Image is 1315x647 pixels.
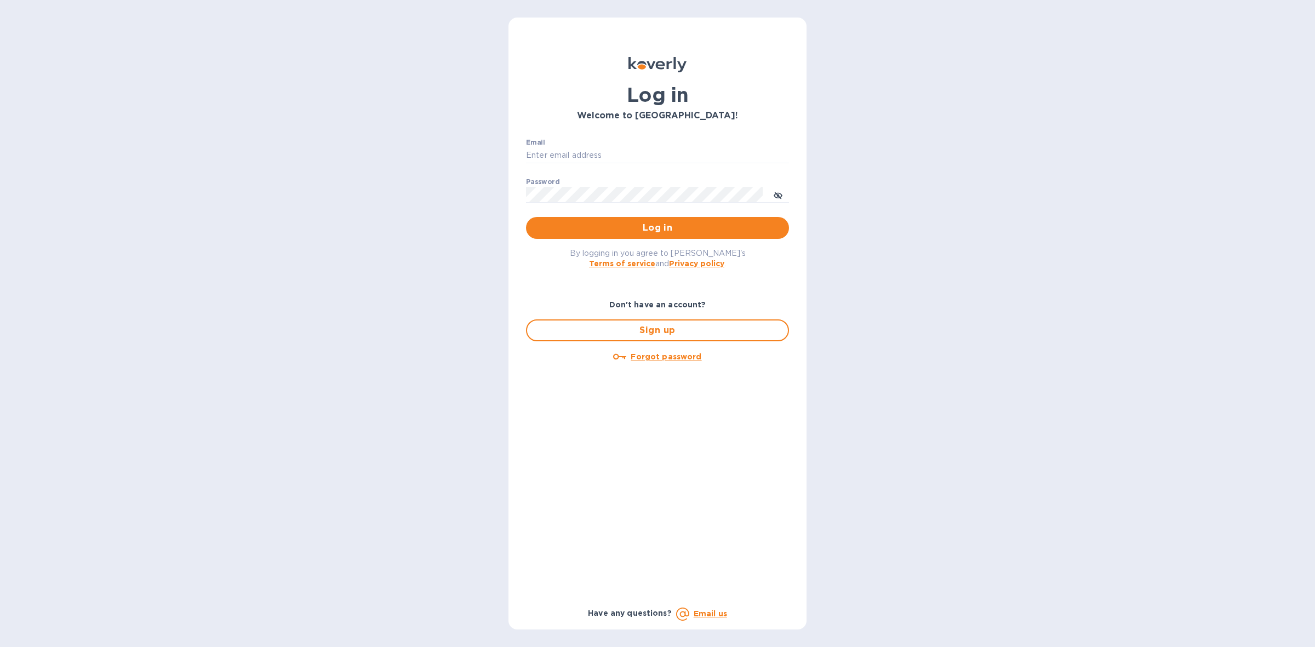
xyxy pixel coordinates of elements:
[767,184,789,205] button: toggle password visibility
[526,319,789,341] button: Sign up
[589,259,655,268] a: Terms of service
[526,217,789,239] button: Log in
[526,83,789,106] h1: Log in
[526,179,559,185] label: Password
[526,147,789,164] input: Enter email address
[694,609,727,618] a: Email us
[570,249,746,268] span: By logging in you agree to [PERSON_NAME]'s and .
[669,259,724,268] a: Privacy policy
[526,111,789,121] h3: Welcome to [GEOGRAPHIC_DATA]!
[535,221,780,234] span: Log in
[588,609,672,617] b: Have any questions?
[631,352,701,361] u: Forgot password
[536,324,779,337] span: Sign up
[609,300,706,309] b: Don't have an account?
[628,57,687,72] img: Koverly
[526,139,545,146] label: Email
